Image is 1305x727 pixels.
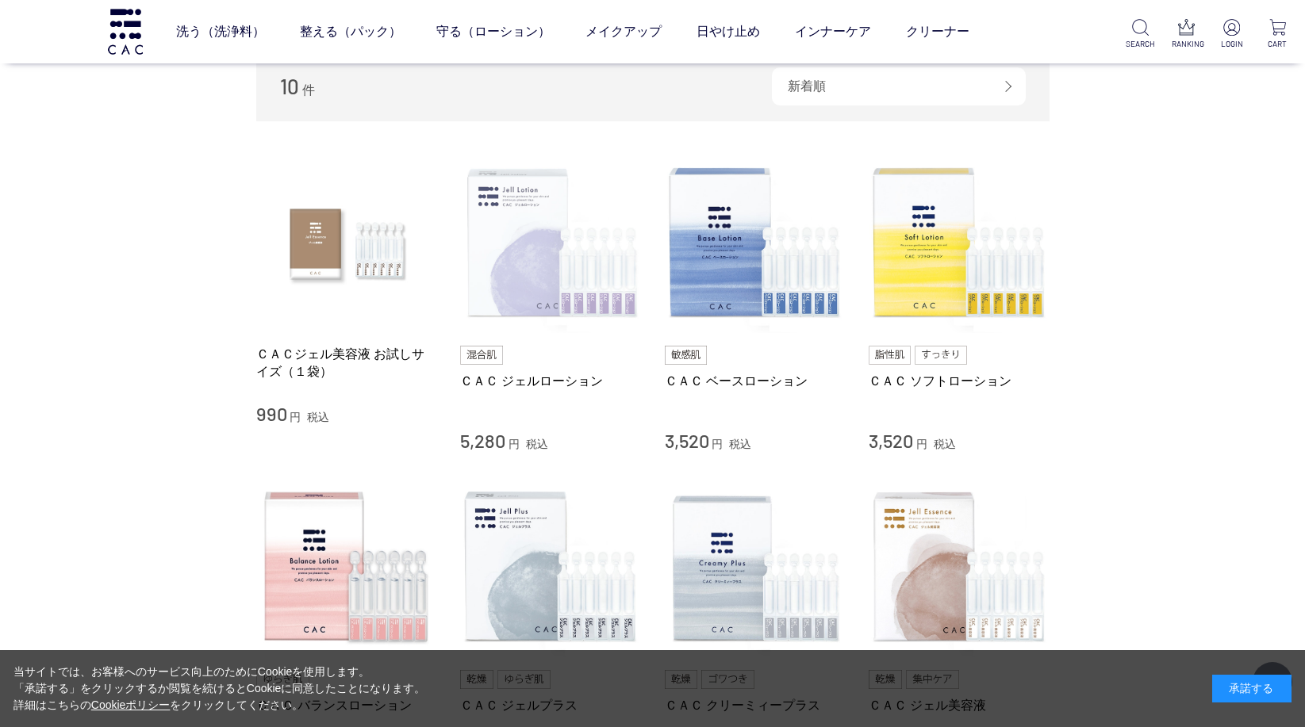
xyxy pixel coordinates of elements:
a: ＣＡＣ ジェルローション [460,373,641,389]
a: 守る（ローション） [436,10,551,54]
img: ＣＡＣ ジェルローション [460,153,641,334]
span: 円 [509,438,520,450]
a: 洗う（洗浄料） [176,10,265,54]
span: 3,520 [869,429,913,452]
span: 件 [302,83,315,97]
span: 円 [916,438,927,450]
img: 敏感肌 [665,346,708,365]
div: 承諾する [1212,675,1292,702]
img: 脂性肌 [869,346,911,365]
img: ＣＡＣ ベースローション [665,153,846,334]
img: ＣＡＣ ジェル美容液 [869,477,1050,658]
img: ＣＡＣジェル美容液 お試しサイズ（１袋） [256,153,437,334]
span: 税込 [934,438,956,450]
span: 円 [290,411,301,423]
a: インナーケア [795,10,871,54]
p: SEARCH [1126,38,1155,50]
img: ＣＡＣ ジェルプラス [460,477,641,658]
div: 当サイトでは、お客様へのサービス向上のためにCookieを使用します。 「承諾する」をクリックするか閲覧を続けるとCookieに同意したことになります。 詳細はこちらの をクリックしてください。 [13,664,426,714]
img: logo [106,9,145,54]
img: 混合肌 [460,346,503,365]
a: LOGIN [1217,19,1246,50]
a: クリーナー [906,10,969,54]
a: ＣＡＣジェル美容液 お試しサイズ（１袋） [256,346,437,380]
span: 10 [280,74,299,98]
a: 日やけ止め [697,10,760,54]
span: 税込 [729,438,751,450]
p: CART [1263,38,1292,50]
span: 5,280 [460,429,505,452]
span: 3,520 [665,429,709,452]
a: RANKING [1172,19,1201,50]
a: メイクアップ [585,10,662,54]
a: CART [1263,19,1292,50]
p: RANKING [1172,38,1201,50]
img: ＣＡＣ ソフトローション [869,153,1050,334]
img: ＣＡＣ クリーミィープラス [665,477,846,658]
a: 整える（パック） [300,10,401,54]
span: 990 [256,402,287,425]
a: ＣＡＣ ソフトローション [869,373,1050,389]
img: ＣＡＣ バランスローション [256,477,437,658]
span: 税込 [307,411,329,423]
span: 円 [712,438,723,450]
a: Cookieポリシー [91,698,171,711]
a: ＣＡＣ ベースローション [665,373,846,389]
p: LOGIN [1217,38,1246,50]
a: SEARCH [1126,19,1155,50]
span: 税込 [526,438,548,450]
img: すっきり [915,346,967,365]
